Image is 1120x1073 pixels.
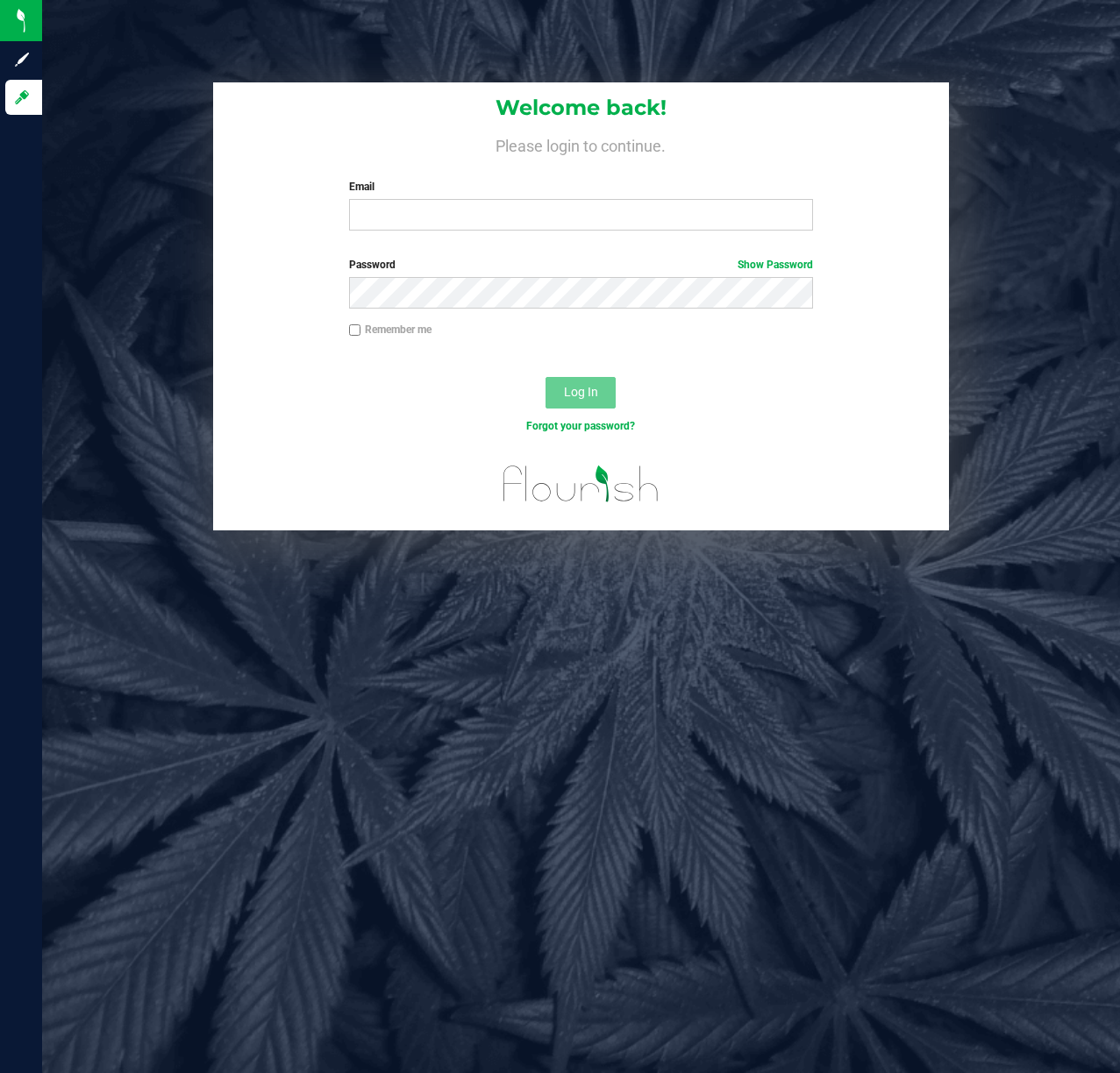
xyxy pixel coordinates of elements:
[13,51,31,68] inline-svg: Sign up
[738,259,813,271] a: Show Password
[349,259,396,271] span: Password
[213,96,949,119] h1: Welcome back!
[564,385,598,399] span: Log In
[526,420,635,432] a: Forgot your password?
[489,452,674,515] img: flourish_logo.svg
[13,89,31,106] inline-svg: Log in
[213,133,949,154] h4: Please login to continue.
[349,179,814,195] label: Email
[349,324,361,337] input: Remember me
[546,377,616,409] button: Log In
[349,322,432,338] label: Remember me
